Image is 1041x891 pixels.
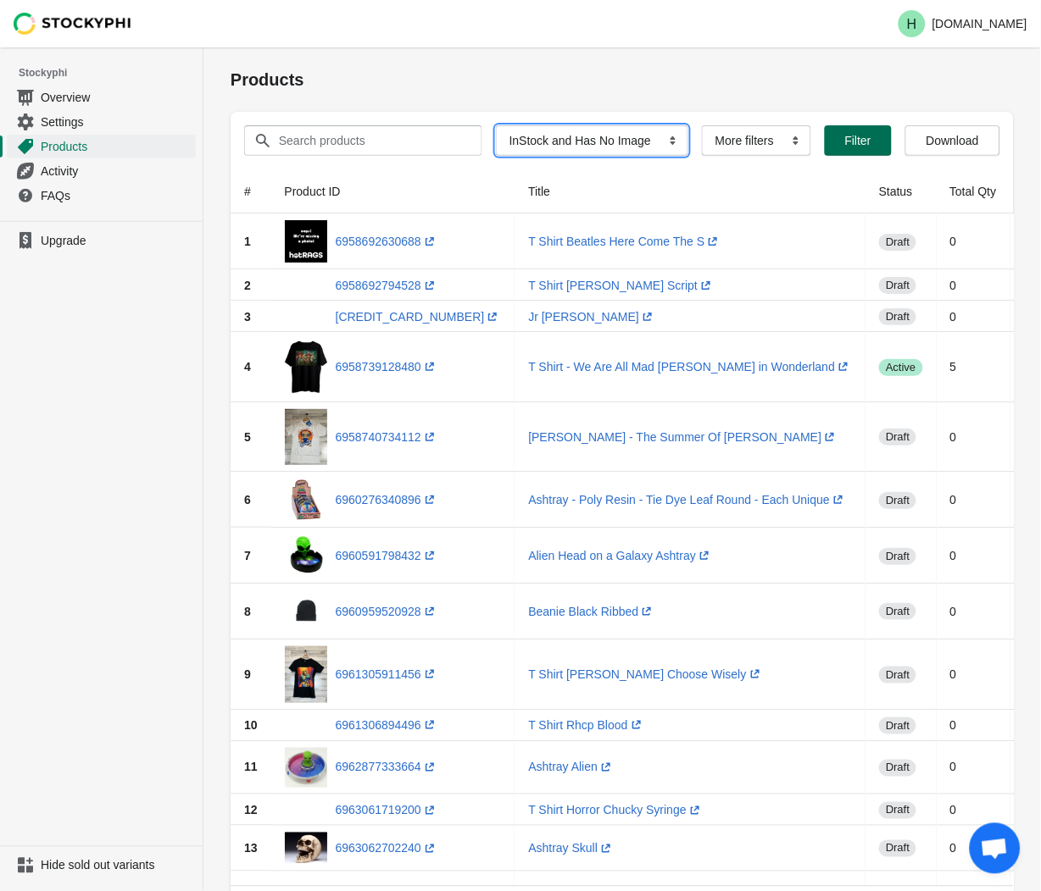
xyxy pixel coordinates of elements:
th: Status [866,169,936,213]
span: 13 [244,842,258,855]
a: 6960276340896(opens a new window) [336,493,438,506]
a: 6958692630688(opens a new window) [336,235,438,248]
img: 502563.jpg [285,534,327,577]
span: Hide sold out variants [41,857,192,874]
p: [DOMAIN_NAME] [932,17,1027,30]
a: Activity [7,158,196,183]
img: 503899.jpg [285,479,327,521]
img: 502747.png [285,590,327,633]
a: Jr [PERSON_NAME](opens a new window) [528,310,656,324]
span: Activity [41,163,192,180]
button: Download [905,125,1000,156]
a: 6958692794528(opens a new window) [336,279,438,292]
button: Filter [825,125,892,156]
a: Hide sold out variants [7,854,196,877]
a: Ashtray - Poly Resin - Tie Dye Leaf Round - Each Unique(opens a new window) [528,493,847,506]
span: 3 [244,310,251,324]
img: 501734.jpg [285,833,327,865]
span: draft [879,548,916,565]
a: 6958740734112(opens a new window) [336,430,438,444]
td: 0 [937,826,1010,872]
span: Products [41,138,192,155]
span: draft [879,308,916,325]
a: Ashtray Alien(opens a new window) [528,761,615,774]
th: Title [515,169,866,213]
img: Stockyphi [14,13,132,35]
td: 0 [937,301,1010,332]
a: T Shirt - We Are All Mad [PERSON_NAME] in Wonderland(opens a new window) [528,360,852,374]
a: [PERSON_NAME] - The Summer Of [PERSON_NAME](opens a new window) [528,430,838,444]
img: missingphoto_7a24dcec-e92d-412d-8321-cee5b0539024.png [285,220,327,263]
span: draft [879,717,916,734]
span: draft [879,802,916,819]
td: 0 [937,269,1010,301]
div: Open chat [970,823,1021,874]
td: 0 [937,584,1010,639]
span: draft [879,760,916,777]
a: T Shirt [PERSON_NAME] Choose Wisely(opens a new window) [528,667,763,681]
a: Ashtray Skull(opens a new window) [528,842,615,855]
span: 6 [244,493,251,506]
td: 0 [937,472,1010,528]
span: 10 [244,718,258,732]
td: 0 [937,741,1010,795]
span: draft [879,234,916,251]
a: 6962877333664(opens a new window) [336,761,438,774]
a: 6963061719200(opens a new window) [336,804,438,817]
span: 4 [244,360,251,374]
a: Beanie Black Ribbed(opens a new window) [528,605,655,618]
a: FAQs [7,183,196,208]
span: Overview [41,89,192,106]
span: Settings [41,113,192,130]
a: 6961306894496(opens a new window) [336,718,438,732]
td: 0 [937,528,1010,584]
a: Alien Head on a Galaxy Ashtray(opens a new window) [528,549,713,562]
a: [CREDIT_CARD_NUMBER](opens a new window) [336,310,502,324]
a: 6960591798432(opens a new window) [336,549,438,562]
span: 5 [244,430,251,444]
span: Download [927,134,979,147]
td: 0 [937,794,1010,826]
td: 0 [937,639,1010,710]
h1: Products [231,68,1014,91]
img: image_34fcfe6c-a03d-4fd4-b16b-d63a27655cdf.jpg [285,646,327,703]
a: T Shirt Rhcp Blood(opens a new window) [528,718,644,732]
th: Product ID [271,169,515,213]
span: Avatar with initials H [899,10,926,37]
th: # [231,169,271,213]
span: 12 [244,804,258,817]
td: 0 [937,213,1010,269]
a: Overview [7,85,196,109]
a: T Shirt Horror Chucky Syringe(opens a new window) [528,804,703,817]
a: T Shirt [PERSON_NAME] Script(opens a new window) [528,279,715,292]
span: Upgrade [41,232,192,249]
span: draft [879,667,916,683]
td: 0 [937,402,1010,473]
text: H [907,17,917,31]
img: image_de5f00f6-9874-42ea-bcb3-67a83f16a68c.jpg [285,409,327,466]
td: 0 [937,710,1010,741]
span: FAQs [41,187,192,204]
button: Avatar with initials H[DOMAIN_NAME] [892,7,1034,41]
span: 2 [244,279,251,292]
span: 8 [244,605,251,618]
span: 11 [244,761,258,774]
a: 6961305911456(opens a new window) [336,667,438,681]
span: 7 [244,549,251,562]
span: draft [879,429,916,445]
span: Stockyphi [19,64,203,81]
span: 1 [244,235,251,248]
th: Total Qty [937,169,1010,213]
span: active [879,359,922,376]
a: Products [7,134,196,158]
input: Search products [278,125,452,156]
a: 6960959520928(opens a new window) [336,605,438,618]
img: 1110990101.jpg [285,748,327,789]
span: draft [879,840,916,857]
a: Settings [7,109,196,134]
span: draft [879,603,916,620]
a: Upgrade [7,229,196,252]
a: T Shirt Beatles Here Come The S(opens a new window) [528,235,721,248]
span: draft [879,277,916,294]
span: draft [879,492,916,509]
